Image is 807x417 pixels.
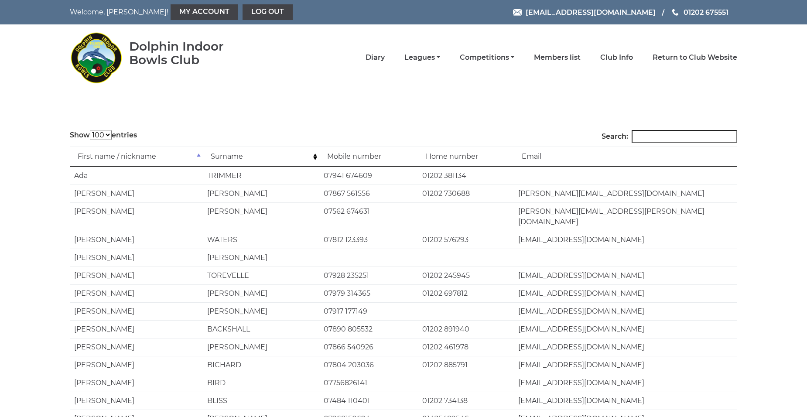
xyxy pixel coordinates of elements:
td: 01202 245945 [418,267,513,284]
label: Search: [602,130,737,143]
td: [PERSON_NAME] [70,302,203,320]
td: [PERSON_NAME] [70,202,203,231]
td: 07804 203036 [319,356,418,374]
td: 07890 805532 [319,320,418,338]
a: Members list [534,53,581,62]
td: [PERSON_NAME] [70,338,203,356]
input: Search: [632,130,737,143]
td: 07866 540926 [319,338,418,356]
td: [PERSON_NAME] [70,185,203,202]
a: Return to Club Website [653,53,737,62]
td: Home number [418,147,513,167]
td: [EMAIL_ADDRESS][DOMAIN_NAME] [514,267,738,284]
td: [EMAIL_ADDRESS][DOMAIN_NAME] [514,392,738,410]
span: 01202 675551 [684,8,728,16]
td: [EMAIL_ADDRESS][DOMAIN_NAME] [514,338,738,356]
td: [PERSON_NAME] [70,267,203,284]
td: 07756826141 [319,374,418,392]
a: Email [EMAIL_ADDRESS][DOMAIN_NAME] [513,7,656,18]
td: BLISS [203,392,319,410]
td: BACKSHALL [203,320,319,338]
span: [EMAIL_ADDRESS][DOMAIN_NAME] [526,8,656,16]
td: 01202 734138 [418,392,513,410]
a: Phone us 01202 675551 [671,7,728,18]
td: [PERSON_NAME] [203,338,319,356]
label: Show entries [70,130,137,140]
div: Dolphin Indoor Bowls Club [129,40,252,67]
td: Ada [70,167,203,185]
td: [PERSON_NAME][EMAIL_ADDRESS][PERSON_NAME][DOMAIN_NAME] [514,202,738,231]
select: Showentries [90,130,112,140]
td: Email [514,147,738,167]
td: 01202 381134 [418,167,513,185]
td: 01202 730688 [418,185,513,202]
td: 07484 110401 [319,392,418,410]
a: Club Info [600,53,633,62]
td: 07867 561556 [319,185,418,202]
td: 07928 235251 [319,267,418,284]
td: BICHARD [203,356,319,374]
td: [PERSON_NAME] [70,356,203,374]
td: [PERSON_NAME][EMAIL_ADDRESS][DOMAIN_NAME] [514,185,738,202]
td: 01202 885791 [418,356,513,374]
a: Log out [243,4,293,20]
td: First name / nickname: activate to sort column descending [70,147,203,167]
td: 07979 314365 [319,284,418,302]
td: [PERSON_NAME] [203,202,319,231]
td: [EMAIL_ADDRESS][DOMAIN_NAME] [514,231,738,249]
td: [PERSON_NAME] [203,185,319,202]
td: [EMAIL_ADDRESS][DOMAIN_NAME] [514,302,738,320]
td: TOREVELLE [203,267,319,284]
td: 01202 697812 [418,284,513,302]
td: [PERSON_NAME] [70,231,203,249]
td: [PERSON_NAME] [203,284,319,302]
td: [PERSON_NAME] [70,392,203,410]
a: My Account [171,4,238,20]
td: 01202 461978 [418,338,513,356]
td: [PERSON_NAME] [70,374,203,392]
td: 01202 891940 [418,320,513,338]
td: Surname: activate to sort column ascending [203,147,319,167]
td: 07812 123393 [319,231,418,249]
td: [EMAIL_ADDRESS][DOMAIN_NAME] [514,284,738,302]
img: Dolphin Indoor Bowls Club [70,27,122,88]
td: [PERSON_NAME] [70,320,203,338]
td: Mobile number [319,147,418,167]
img: Phone us [672,9,678,16]
td: 07941 674609 [319,167,418,185]
a: Competitions [460,53,514,62]
td: [PERSON_NAME] [70,249,203,267]
a: Diary [366,53,385,62]
a: Leagues [404,53,440,62]
td: [PERSON_NAME] [203,249,319,267]
td: [EMAIL_ADDRESS][DOMAIN_NAME] [514,374,738,392]
img: Email [513,9,522,16]
td: 01202 576293 [418,231,513,249]
td: [PERSON_NAME] [203,302,319,320]
td: WATERS [203,231,319,249]
td: [PERSON_NAME] [70,284,203,302]
td: BIRD [203,374,319,392]
td: [EMAIL_ADDRESS][DOMAIN_NAME] [514,320,738,338]
td: TRIMMER [203,167,319,185]
td: 07917 177149 [319,302,418,320]
nav: Welcome, [PERSON_NAME]! [70,4,340,20]
td: 07562 674631 [319,202,418,231]
td: [EMAIL_ADDRESS][DOMAIN_NAME] [514,356,738,374]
